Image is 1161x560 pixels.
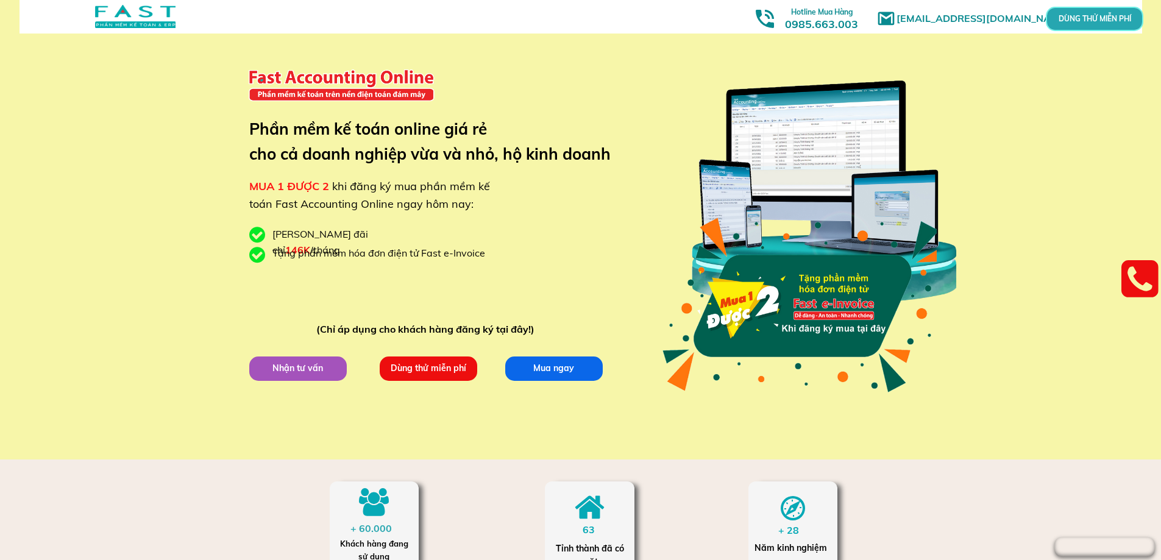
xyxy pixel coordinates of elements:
span: MUA 1 ĐƯỢC 2 [249,179,329,193]
span: Hotline Mua Hàng [791,7,853,16]
div: Năm kinh nghiệm [754,541,831,555]
p: Dùng thử miễn phí [380,356,477,381]
div: Tặng phần mềm hóa đơn điện tử Fast e-Invoice [272,246,494,261]
div: 63 [583,522,606,538]
div: (Chỉ áp dụng cho khách hàng đăng ký tại đây!) [316,322,540,338]
div: [PERSON_NAME] đãi chỉ /tháng [272,227,431,258]
div: + 28 [778,523,811,539]
p: Nhận tư vấn [249,356,347,381]
span: 146K [285,244,310,256]
div: + 60.000 [350,521,398,537]
h3: Phần mềm kế toán online giá rẻ cho cả doanh nghiệp vừa và nhỏ, hộ kinh doanh [249,116,629,167]
h3: 0985.663.003 [772,4,872,30]
h1: [EMAIL_ADDRESS][DOMAIN_NAME] [896,11,1076,27]
p: Mua ngay [505,356,603,381]
span: khi đăng ký mua phần mềm kế toán Fast Accounting Online ngay hôm nay: [249,179,490,211]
